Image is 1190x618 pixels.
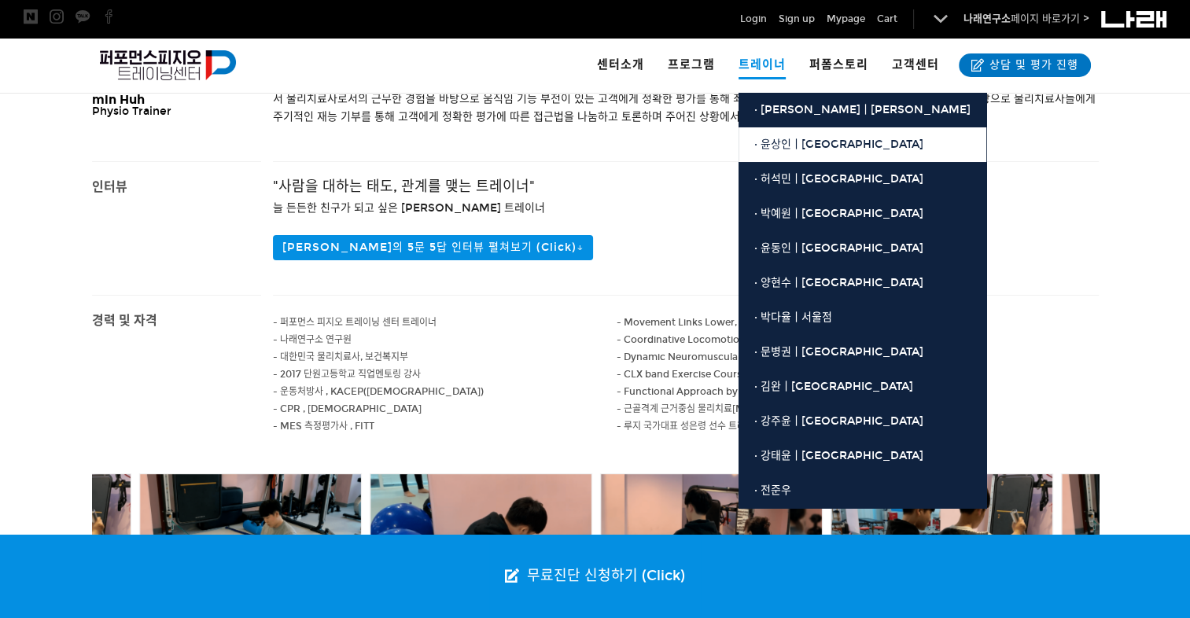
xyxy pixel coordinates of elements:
a: · 박예원ㅣ[GEOGRAPHIC_DATA] [739,197,986,231]
span: · 김완ㅣ[GEOGRAPHIC_DATA] [754,380,913,393]
span: - CPR , [DEMOGRAPHIC_DATA] [273,403,422,414]
a: Cart [877,11,897,27]
a: 무료진단 신청하기 (Click) [489,535,701,618]
span: Physio Trainer [92,105,171,118]
strong: 나래연구소 [963,13,1011,25]
span: · 박다율ㅣ서울점 [754,311,832,324]
a: · 윤상인ㅣ[GEOGRAPHIC_DATA] [739,127,986,162]
a: 나래연구소페이지 바로가기 > [963,13,1089,25]
span: 상담 및 평가 진행 [985,57,1078,73]
a: 고객센터 [880,38,951,93]
span: - Dynamic Neuromuscular Stabilization [DNS] A course certified [617,351,918,362]
span: · 허석민ㅣ[GEOGRAPHIC_DATA] [754,172,923,186]
a: 센터소개 [585,38,656,93]
span: - MES 측정평가사 , FITT [273,421,374,432]
span: · 윤동인ㅣ[GEOGRAPHIC_DATA] [754,241,923,255]
span: · 전준우 [754,484,791,497]
span: 고객센터 [892,57,939,72]
a: Login [740,11,767,27]
span: - 운동처방사 , KACEP([DEMOGRAPHIC_DATA]) [273,386,484,397]
span: · 박예원ㅣ[GEOGRAPHIC_DATA] [754,207,923,220]
span: "사람을 대하는 태도, 관계를 맺는 트레이너" [273,178,535,195]
a: · [PERSON_NAME]ㅣ[PERSON_NAME] [739,93,986,127]
span: [PERSON_NAME] [PERSON_NAME]은 [PERSON_NAME] [PERSON_NAME]구소와 퍼포먼스 피지오 트레이닝 센터의 피지오 트레이너로서 일하고 있습니다... [273,73,1096,124]
span: 인터뷰 [92,179,127,194]
span: - Coordinative Locomotion Training [CLT] A course , Exercise certified [617,334,945,345]
span: · 윤상인ㅣ[GEOGRAPHIC_DATA] [754,138,923,151]
span: 퍼폼스토리 [809,57,868,72]
a: 프로그램 [656,38,727,93]
a: 트레이너 [727,38,798,93]
span: · [PERSON_NAME]ㅣ[PERSON_NAME] [754,103,971,116]
span: - 대한민국 물리치료사, 보건복지부 [273,351,408,362]
a: 상담 및 평가 진행 [959,53,1091,77]
a: · 김완ㅣ[GEOGRAPHIC_DATA] [739,370,986,404]
span: 트레이너 [739,52,786,79]
a: · 윤동인ㅣ[GEOGRAPHIC_DATA] [739,231,986,266]
span: - 근골격계 근거중심 물리치료[MET] Full course [617,403,813,414]
span: · 양현수ㅣ[GEOGRAPHIC_DATA] [754,276,923,289]
a: · 양현수ㅣ[GEOGRAPHIC_DATA] [739,266,986,300]
span: · 문병권ㅣ[GEOGRAPHIC_DATA] [754,345,923,359]
span: 프로그램 [668,57,715,72]
span: 경력 및 자격 [92,313,157,328]
a: · 문병권ㅣ[GEOGRAPHIC_DATA] [739,335,986,370]
span: 늘 든든한 친구가 되고 싶은 [PERSON_NAME] 트레이너 [273,201,545,215]
a: Mypage [827,11,865,27]
span: - 2017 단원고등학교 직업멘토링 강사 [273,369,421,380]
button: [PERSON_NAME]의 5문 5답 인터뷰 펼쳐보기 (Click)↓ [273,235,593,260]
span: 센터소개 [597,57,644,72]
a: · 전준우 [739,473,986,508]
span: · 강태윤ㅣ[GEOGRAPHIC_DATA] [754,449,923,462]
span: - Movement Links Lower, Upper Quarter certified [617,317,849,328]
a: 퍼폼스토리 [798,38,880,93]
a: · 허석민ㅣ[GEOGRAPHIC_DATA] [739,162,986,197]
span: - CLX band Exercise Course certified [617,369,789,380]
a: Sign up [779,11,815,27]
a: · 강주윤ㅣ[GEOGRAPHIC_DATA] [739,404,986,439]
span: - 퍼포먼스 피지오 트레이닝 센터 트레이너 [273,317,437,328]
a: · 박다율ㅣ서울점 [739,300,986,335]
a: · 강태윤ㅣ[GEOGRAPHIC_DATA] [739,439,986,473]
span: - Functional Approach by [PERSON_NAME] certified [617,386,868,397]
span: - 루지 국가대표 성은령 선수 트레이닝 [617,421,763,432]
span: · 강주윤ㅣ[GEOGRAPHIC_DATA] [754,414,923,428]
span: - 나래연구소 연구원 [273,334,352,345]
